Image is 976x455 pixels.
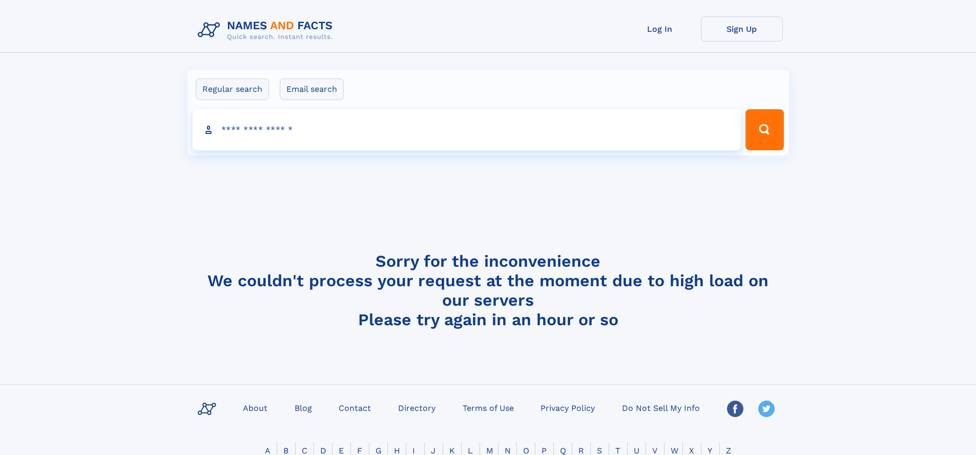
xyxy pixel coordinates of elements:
label: Email search [280,78,344,100]
label: Regular search [196,78,269,100]
a: Do Not Sell My Info [618,400,704,415]
a: Sign Up [701,16,783,42]
a: Directory [394,400,440,415]
a: Contact [335,400,375,415]
img: Facebook [727,401,743,417]
h4: Sorry for the inconvenience We couldn't process your request at the moment due to high load on ou... [194,251,783,329]
a: Blog [290,400,316,415]
a: About [239,400,272,415]
a: Log In [619,16,701,42]
img: Logo Names and Facts [194,16,341,44]
a: Terms of Use [459,400,518,415]
button: Search Button [745,109,783,150]
input: search input [193,109,741,150]
img: Twitter [758,401,775,417]
a: Privacy Policy [536,400,599,415]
